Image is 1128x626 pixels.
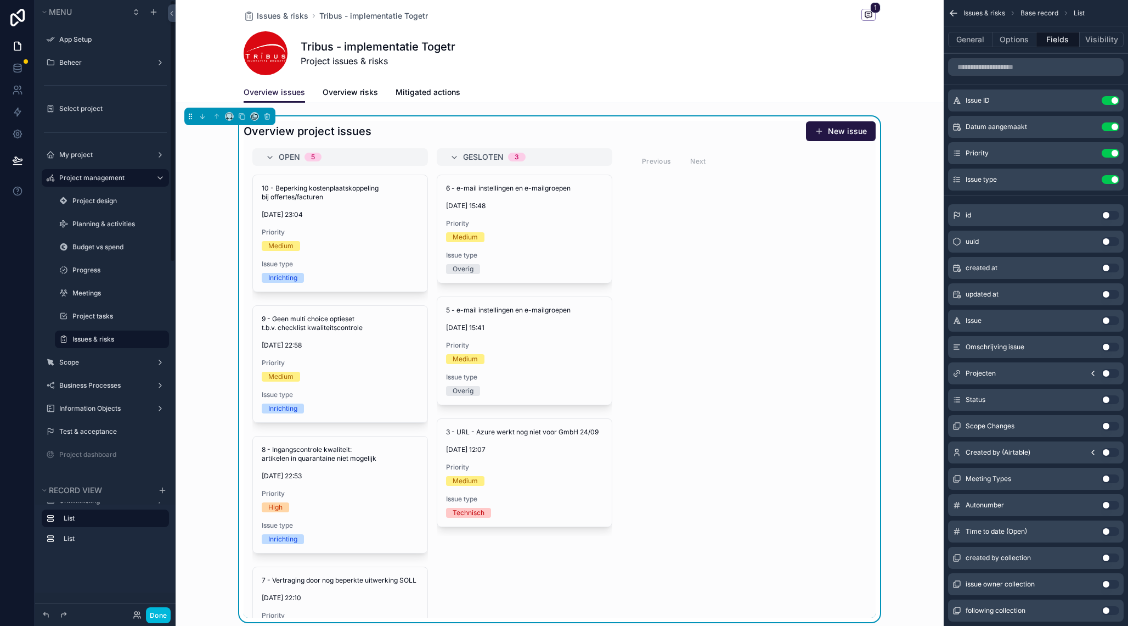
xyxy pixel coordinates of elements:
[446,184,603,193] span: 6 - e-mail instellingen en e-mailgroepen
[446,202,603,210] span: [DATE] 15:48
[146,607,171,623] button: Done
[301,54,455,68] span: Project issues & risks
[262,445,419,463] span: 8 - Ingangscontrole kwaliteit: artikelen in quarantaine niet mogelijk
[437,418,612,527] a: 3 - URL - Azure werkt nog niet voor GmbH 24/09[DATE] 12:07PriorityMediumIssue typeTechnisch
[72,289,162,298] a: Meetings
[966,290,999,299] span: updated at
[966,448,1030,457] span: Created by (Airtable)
[966,96,990,105] span: Issue ID
[59,358,147,367] label: Scope
[72,220,162,228] label: Planning & activities
[268,241,294,251] div: Medium
[453,386,473,396] div: Overig
[72,266,162,275] a: Progress
[59,58,147,67] label: Beheer
[1080,32,1124,47] button: Visibility
[262,210,419,219] span: [DATE] 23:04
[268,502,283,512] div: High
[262,359,419,367] span: Priority
[453,476,478,486] div: Medium
[72,197,162,205] a: Project design
[446,373,603,382] span: Issue type
[59,450,162,459] a: Project dashboard
[262,594,419,602] span: [DATE] 22:10
[59,381,147,390] label: Business Processes
[244,82,305,103] a: Overview issues
[262,521,419,530] span: Issue type
[262,576,419,585] span: 7 - Vertraging door nog beperkte uitwerking SOLL
[262,260,419,269] span: Issue type
[966,237,979,246] span: uuid
[1020,9,1058,18] span: Base record
[966,422,1014,431] span: Scope Changes
[244,87,305,98] span: Overview issues
[806,121,876,141] a: New issue
[244,10,308,21] a: Issues & risks
[870,2,881,13] span: 1
[268,404,297,413] div: Inrichting
[72,243,162,251] label: Budget vs spend
[252,305,428,423] a: 9 - Geen multi choice optieset t.b.v. checklist kwaliteitscontrole[DATE] 22:58PriorityMediumIssue...
[446,341,603,350] span: Priority
[1036,32,1080,47] button: Fields
[966,149,989,158] span: Priority
[59,35,162,44] label: App Setup
[446,428,603,437] span: 3 - URL - Azure werkt nog niet voor GmbH 24/09
[446,251,603,260] span: Issue type
[963,9,1005,18] span: Issues & risks
[262,611,419,620] span: Priority
[311,153,315,161] div: 5
[966,122,1027,131] span: Datum aangemaakt
[59,150,147,159] label: My project
[35,505,176,558] div: scrollable content
[992,32,1036,47] button: Options
[966,343,1024,351] span: Omschrijving issue
[257,10,308,21] span: Issues & risks
[244,124,371,139] h1: Overview project issues
[446,323,603,332] span: [DATE] 15:41
[319,10,428,21] span: Tribus - implementatie Togetr
[64,514,160,523] label: List
[72,335,162,344] label: Issues & risks
[453,264,473,274] div: Overig
[966,395,985,404] span: Status
[262,489,419,498] span: Priority
[268,273,297,283] div: Inrichting
[437,175,612,283] a: 6 - e-mail instellingen en e-mailgroepen[DATE] 15:48PriorityMediumIssue typeOverig
[40,4,125,20] button: Menu
[966,606,1025,615] span: following collection
[437,297,612,405] a: 5 - e-mail instellingen en e-mailgroepen[DATE] 15:41PriorityMediumIssue typeOverig
[966,316,982,325] span: Issue
[966,175,997,184] span: Issue type
[1074,9,1085,18] span: List
[396,82,460,104] a: Mitigated actions
[453,508,484,518] div: Technisch
[446,306,603,315] span: 5 - e-mail instellingen en e-mailgroepen
[966,554,1031,562] span: created by collection
[396,87,460,98] span: Mitigated actions
[268,534,297,544] div: Inrichting
[262,341,419,350] span: [DATE] 22:58
[262,390,419,399] span: Issue type
[463,152,504,163] span: Gesloten
[59,404,147,413] label: Information Objects
[40,483,151,498] button: Record view
[268,372,294,382] div: Medium
[446,219,603,228] span: Priority
[72,312,162,321] label: Project tasks
[966,527,1027,536] span: Time to date (Open)
[59,104,162,113] label: Select project
[453,232,478,242] div: Medium
[966,501,1004,510] span: Autonumber
[446,463,603,472] span: Priority
[49,7,72,16] span: Menu
[323,87,378,98] span: Overview risks
[49,485,102,495] span: Record view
